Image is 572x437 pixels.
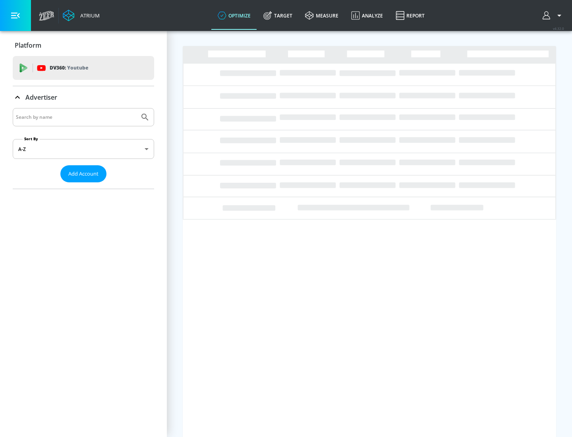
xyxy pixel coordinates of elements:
nav: list of Advertiser [13,182,154,189]
button: Add Account [60,165,106,182]
div: Platform [13,34,154,56]
a: Target [257,1,299,30]
p: DV360: [50,64,88,72]
div: A-Z [13,139,154,159]
div: DV360: Youtube [13,56,154,80]
a: Atrium [63,10,100,21]
span: v 4.32.0 [553,26,564,31]
div: Atrium [77,12,100,19]
input: Search by name [16,112,136,122]
span: Add Account [68,169,99,178]
div: Advertiser [13,86,154,108]
label: Sort By [23,136,40,141]
div: Advertiser [13,108,154,189]
a: optimize [211,1,257,30]
a: measure [299,1,345,30]
a: Report [389,1,431,30]
p: Platform [15,41,41,50]
a: Analyze [345,1,389,30]
p: Advertiser [25,93,57,102]
p: Youtube [67,64,88,72]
